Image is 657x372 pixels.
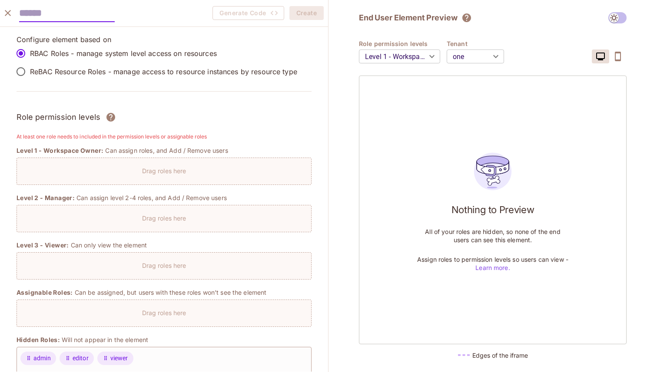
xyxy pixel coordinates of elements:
[451,203,534,216] h1: Nothing to Preview
[142,214,186,222] p: Drag roles here
[142,167,186,175] p: Drag roles here
[417,227,569,244] p: All of your roles are hidden, so none of the end users can see this element.
[212,6,284,20] span: Create the element to generate code
[30,67,297,76] p: ReBAC Resource Roles - manage access to resource instances by resource type
[17,336,60,344] span: Hidden Roles:
[461,13,472,23] svg: The element will only show tenant specific content. No user information will be visible across te...
[359,13,457,23] h2: End User Element Preview
[289,6,324,20] button: Create
[17,111,100,124] h3: Role permission levels
[62,336,148,344] p: Will not appear in the element
[17,241,69,250] span: Level 3 - Viewer:
[33,354,51,363] span: admin
[212,6,284,20] button: Generate Code
[142,309,186,317] p: Drag roles here
[475,264,510,271] a: Learn more.
[71,241,147,249] p: Can only view the element
[17,194,75,202] span: Level 2 - Manager:
[17,132,312,141] h6: At least one role needs to included in the permission levels or assignable roles
[359,44,440,69] div: Level 1 - Workspace Owner
[30,49,217,58] p: RBAC Roles - manage system level access on resources
[105,146,228,155] p: Can assign roles, and Add / Remove users
[73,354,89,363] span: editor
[359,40,447,48] h4: Role permission levels
[142,261,186,270] p: Drag roles here
[472,351,528,359] h5: Edges of the iframe
[417,255,569,272] p: Assign roles to permission levels so users can view -
[447,40,511,48] h4: Tenant
[76,194,227,202] p: Can assign level 2-4 roles, and Add / Remove users
[17,35,312,44] p: Configure element based on
[447,44,504,69] div: one
[106,112,116,122] svg: Assign roles to different permission levels and grant users the correct rights over each element....
[75,288,267,296] p: Can be assigned, but users with these roles won’t see the element
[469,148,516,195] img: users_preview_empty_state
[17,288,73,297] span: Assignable Roles:
[110,354,128,363] span: viewer
[17,146,103,155] span: Level 1 - Workspace Owner:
